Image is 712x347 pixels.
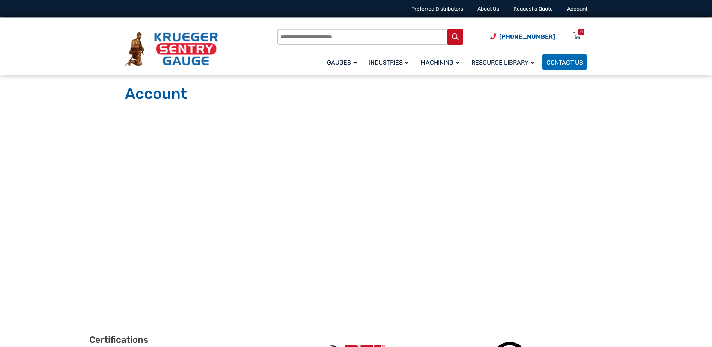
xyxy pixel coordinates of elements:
span: Industries [369,59,409,66]
h2: Certifications [89,334,312,345]
a: Contact Us [542,54,587,70]
a: Phone Number (920) 434-8860 [490,32,555,41]
a: Gauges [322,53,364,71]
a: Request a Quote [513,6,553,12]
a: Preferred Distributors [411,6,463,12]
a: Account [567,6,587,12]
a: Resource Library [467,53,542,71]
div: 0 [580,29,583,35]
span: Contact Us [546,59,583,66]
a: Machining [416,53,467,71]
a: About Us [477,6,499,12]
h1: Account [125,84,587,103]
span: Resource Library [471,59,534,66]
span: Gauges [327,59,357,66]
img: Krueger Sentry Gauge [125,32,218,66]
span: [PHONE_NUMBER] [499,33,555,40]
a: Industries [364,53,416,71]
span: Machining [421,59,459,66]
